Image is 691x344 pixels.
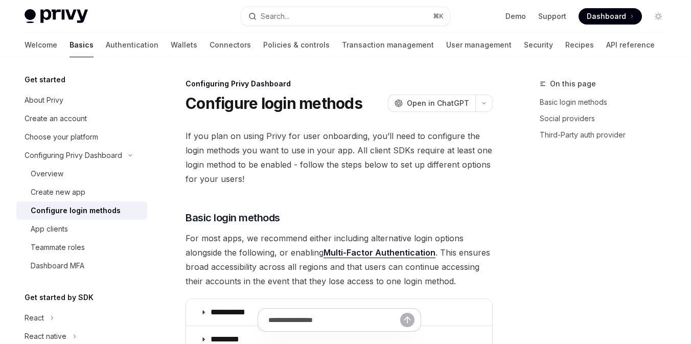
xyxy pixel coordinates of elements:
a: Basic login methods [540,94,675,110]
a: User management [446,33,512,57]
a: Transaction management [342,33,434,57]
span: ⌘ K [433,12,444,20]
a: Welcome [25,33,57,57]
a: Choose your platform [16,128,147,146]
a: App clients [16,220,147,238]
span: On this page [550,78,596,90]
a: Connectors [210,33,251,57]
a: Configure login methods [16,201,147,220]
a: Create new app [16,183,147,201]
a: About Privy [16,91,147,109]
h1: Configure login methods [186,94,362,112]
div: Configure login methods [31,204,121,217]
a: Dashboard [579,8,642,25]
span: Dashboard [587,11,626,21]
div: About Privy [25,94,63,106]
a: Authentication [106,33,158,57]
div: Search... [261,10,289,22]
span: If you plan on using Privy for user onboarding, you’ll need to configure the login methods you wa... [186,129,493,186]
a: Policies & controls [263,33,330,57]
a: Social providers [540,110,675,127]
span: For most apps, we recommend either including alternative login options alongside the following, o... [186,231,493,288]
h5: Get started by SDK [25,291,94,304]
div: Overview [31,168,63,180]
a: Support [538,11,566,21]
a: Recipes [565,33,594,57]
div: React [25,312,44,324]
button: Toggle dark mode [650,8,666,25]
span: Basic login methods [186,211,280,225]
div: Configuring Privy Dashboard [25,149,122,162]
button: Open in ChatGPT [388,95,475,112]
a: Create an account [16,109,147,128]
span: Open in ChatGPT [407,98,469,108]
a: Dashboard MFA [16,257,147,275]
div: React native [25,330,66,342]
a: Basics [70,33,94,57]
a: Demo [505,11,526,21]
button: Send message [400,313,414,327]
button: Search...⌘K [241,7,450,26]
a: Wallets [171,33,197,57]
div: Dashboard MFA [31,260,84,272]
div: Choose your platform [25,131,98,143]
a: Security [524,33,553,57]
div: Teammate roles [31,241,85,254]
a: Teammate roles [16,238,147,257]
div: Create an account [25,112,87,125]
a: Overview [16,165,147,183]
img: light logo [25,9,88,24]
div: Configuring Privy Dashboard [186,79,493,89]
div: Create new app [31,186,85,198]
a: Multi-Factor Authentication [324,247,435,258]
div: App clients [31,223,68,235]
h5: Get started [25,74,65,86]
a: Third-Party auth provider [540,127,675,143]
a: API reference [606,33,655,57]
